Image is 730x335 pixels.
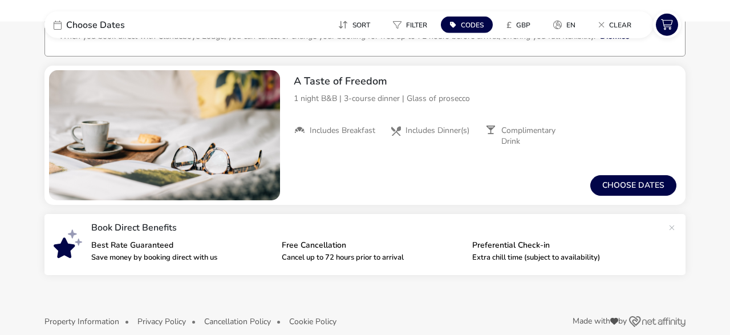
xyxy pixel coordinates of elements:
[44,317,119,326] button: Property Information
[44,11,216,38] div: Choose Dates
[329,17,379,33] button: Sort
[282,241,463,249] p: Free Cancellation
[461,21,484,30] span: Codes
[384,17,436,33] button: Filter
[497,17,544,33] naf-pibe-menu-bar-item: £GBP
[501,126,572,146] span: Complimentary Drink
[384,17,441,33] naf-pibe-menu-bar-item: Filter
[472,254,654,261] p: Extra chill time (subject to availability)
[49,70,280,200] swiper-slide: 1 / 1
[294,75,676,88] h2: A Taste of Freedom
[66,21,125,30] span: Choose Dates
[329,17,384,33] naf-pibe-menu-bar-item: Sort
[506,19,512,31] i: £
[497,17,540,33] button: £GBP
[294,92,676,104] p: 1 night B&B | 3-course dinner | Glass of prosecco
[589,17,640,33] button: Clear
[289,317,336,326] button: Cookie Policy
[285,66,686,156] div: A Taste of Freedom1 night B&B | 3-course dinner | Glass of proseccoIncludes BreakfastIncludes Din...
[352,21,370,30] span: Sort
[91,254,273,261] p: Save money by booking direct with us
[137,317,186,326] button: Privacy Policy
[516,21,530,30] span: GBP
[566,21,575,30] span: en
[204,317,271,326] button: Cancellation Policy
[544,17,589,33] naf-pibe-menu-bar-item: en
[282,254,463,261] p: Cancel up to 72 hours prior to arrival
[472,241,654,249] p: Preferential Check-in
[544,17,585,33] button: en
[405,126,469,136] span: Includes Dinner(s)
[441,17,493,33] button: Codes
[441,17,497,33] naf-pibe-menu-bar-item: Codes
[310,126,375,136] span: Includes Breakfast
[590,175,676,196] button: Choose dates
[573,317,627,325] span: Made with by
[91,223,663,232] p: Book Direct Benefits
[91,241,273,249] p: Best Rate Guaranteed
[406,21,427,30] span: Filter
[589,17,645,33] naf-pibe-menu-bar-item: Clear
[609,21,631,30] span: Clear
